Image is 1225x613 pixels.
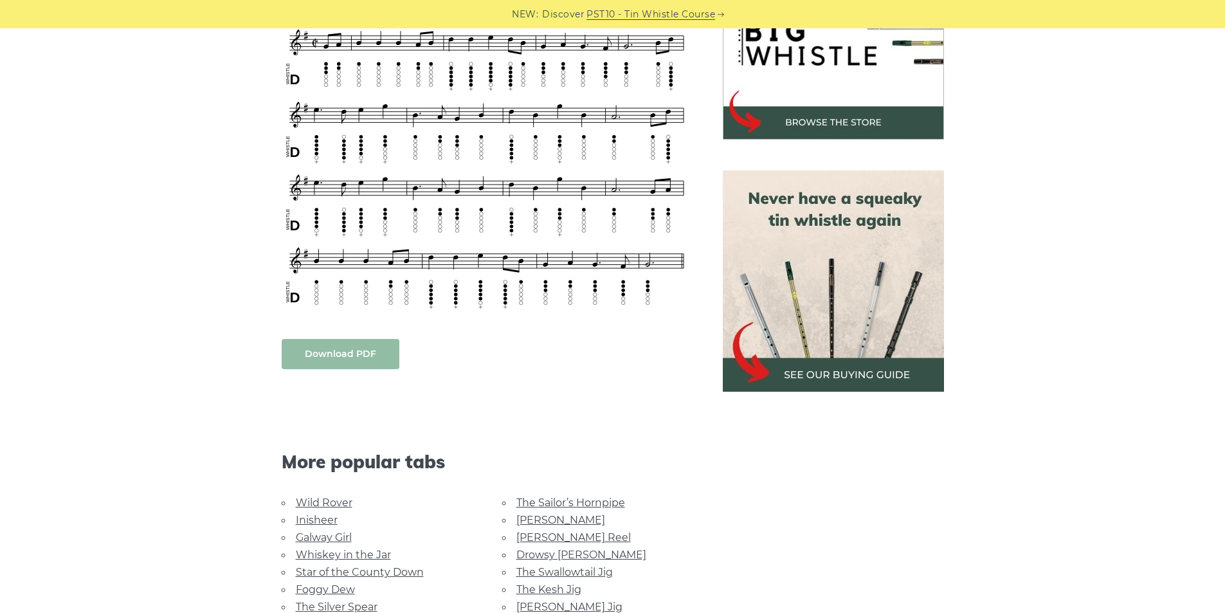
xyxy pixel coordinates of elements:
[516,531,631,544] a: [PERSON_NAME] Reel
[282,339,399,369] a: Download PDF
[296,514,338,526] a: Inisheer
[282,451,692,473] span: More popular tabs
[296,549,391,561] a: Whiskey in the Jar
[516,601,622,613] a: [PERSON_NAME] Jig
[296,566,424,578] a: Star of the County Down
[723,170,944,392] img: tin whistle buying guide
[296,601,377,613] a: The Silver Spear
[296,497,352,509] a: Wild Rover
[586,7,715,22] a: PST10 - Tin Whistle Course
[516,497,625,509] a: The Sailor’s Hornpipe
[512,7,538,22] span: NEW:
[516,549,646,561] a: Drowsy [PERSON_NAME]
[542,7,585,22] span: Discover
[516,583,581,596] a: The Kesh Jig
[516,566,613,578] a: The Swallowtail Jig
[296,531,352,544] a: Galway Girl
[516,514,605,526] a: [PERSON_NAME]
[296,583,355,596] a: Foggy Dew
